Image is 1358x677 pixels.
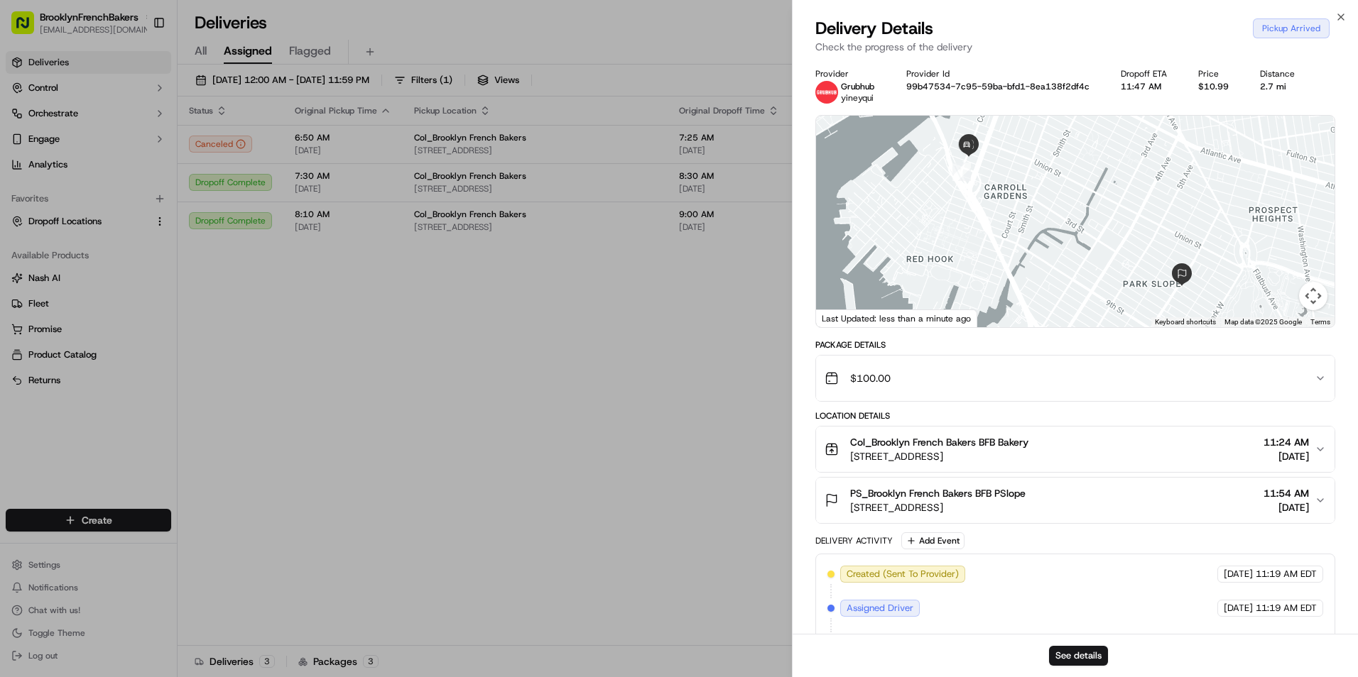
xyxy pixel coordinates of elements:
div: Last Updated: less than a minute ago [816,309,977,327]
div: Price [1198,68,1237,79]
span: Delivery Details [815,17,933,40]
span: 11:54 AM [1264,486,1309,500]
span: Assigned Driver [847,602,913,615]
div: Delivery Activity [815,535,893,546]
div: Provider Id [906,68,1098,79]
div: Provider [815,68,883,79]
button: See details [1049,646,1108,666]
span: Map data ©2025 Google [1224,318,1302,326]
div: Distance [1260,68,1303,79]
span: 11:19 AM EDT [1256,568,1317,580]
div: 11:47 AM [1121,81,1175,92]
span: [STREET_ADDRESS] [850,449,1028,463]
span: [DATE] [1224,568,1253,580]
div: Dropoff ETA [1121,68,1175,79]
button: Col_Brooklyn French Bakers BFB Bakery[STREET_ADDRESS]11:24 AM[DATE] [816,426,1335,472]
div: Package Details [815,339,1335,351]
span: Col_Brooklyn French Bakers BFB Bakery [850,435,1028,449]
span: 11:19 AM EDT [1256,602,1317,615]
span: PS_Brooklyn French Bakers BFB PSlope [850,486,1026,500]
a: Terms (opens in new tab) [1310,318,1330,326]
span: [DATE] [1264,449,1309,463]
button: Map camera controls [1299,282,1327,310]
div: 1 [947,157,977,187]
button: PS_Brooklyn French Bakers BFB PSlope[STREET_ADDRESS]11:54 AM[DATE] [816,478,1335,523]
p: Grubhub [841,81,874,92]
span: $100.00 [850,371,891,385]
p: Check the progress of the delivery [815,40,1335,54]
a: Open this area in Google Maps (opens a new window) [820,309,867,327]
span: [DATE] [1264,500,1309,514]
button: Add Event [901,532,965,549]
div: $10.99 [1198,81,1237,92]
span: Created (Sent To Provider) [847,568,959,580]
button: $100.00 [816,356,1335,401]
span: yineyqui [841,92,874,104]
span: 11:24 AM [1264,435,1309,449]
img: Google [820,309,867,327]
button: Keyboard shortcuts [1155,317,1216,327]
div: 2.7 mi [1260,81,1303,92]
span: [STREET_ADDRESS] [850,500,1026,514]
span: [DATE] [1224,602,1253,615]
div: Location Details [815,410,1335,422]
img: 5e692f75ce7d37001a5d71f1 [815,81,838,104]
button: 99b47534-7c95-59ba-bfd1-8ea138f2df4c [906,81,1090,92]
